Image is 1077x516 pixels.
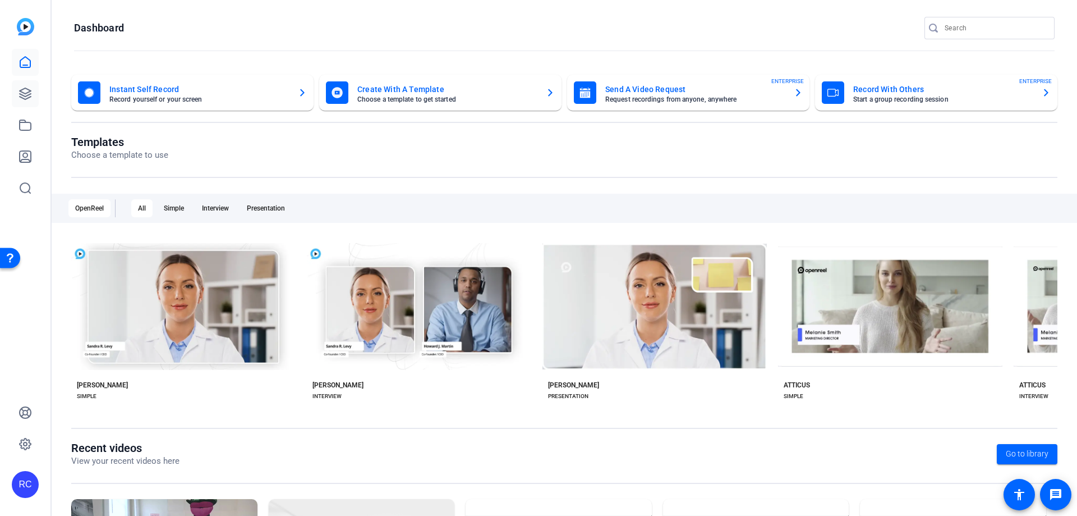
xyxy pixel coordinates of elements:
div: INTERVIEW [1019,392,1048,401]
div: SIMPLE [77,392,96,401]
span: ENTERPRISE [771,77,804,85]
button: Create With A TemplateChoose a template to get started [319,75,561,111]
div: RC [12,471,39,498]
mat-card-subtitle: Record yourself or your screen [109,96,289,103]
div: PRESENTATION [548,392,588,401]
input: Search [945,21,1046,35]
button: Send A Video RequestRequest recordings from anyone, anywhereENTERPRISE [567,75,809,111]
mat-card-title: Record With Others [853,83,1033,96]
mat-card-title: Instant Self Record [109,83,289,96]
img: blue-gradient.svg [17,18,34,35]
span: Go to library [1006,448,1048,460]
mat-card-subtitle: Request recordings from anyone, anywhere [605,96,785,103]
mat-icon: message [1049,488,1062,501]
div: [PERSON_NAME] [548,381,599,390]
div: SIMPLE [784,392,803,401]
p: View your recent videos here [71,455,179,468]
div: [PERSON_NAME] [312,381,363,390]
h1: Recent videos [71,441,179,455]
mat-card-title: Send A Video Request [605,83,785,96]
div: Presentation [240,199,292,217]
mat-card-subtitle: Choose a template to get started [357,96,537,103]
mat-card-title: Create With A Template [357,83,537,96]
h1: Templates [71,135,168,149]
div: ATTICUS [784,381,810,390]
div: ATTICUS [1019,381,1046,390]
mat-card-subtitle: Start a group recording session [853,96,1033,103]
div: Simple [157,199,191,217]
div: Interview [195,199,236,217]
div: All [131,199,153,217]
h1: Dashboard [74,21,124,35]
div: OpenReel [68,199,111,217]
button: Instant Self RecordRecord yourself or your screen [71,75,314,111]
mat-icon: accessibility [1012,488,1026,501]
p: Choose a template to use [71,149,168,162]
div: [PERSON_NAME] [77,381,128,390]
button: Record With OthersStart a group recording sessionENTERPRISE [815,75,1057,111]
div: INTERVIEW [312,392,342,401]
span: ENTERPRISE [1019,77,1052,85]
a: Go to library [997,444,1057,464]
